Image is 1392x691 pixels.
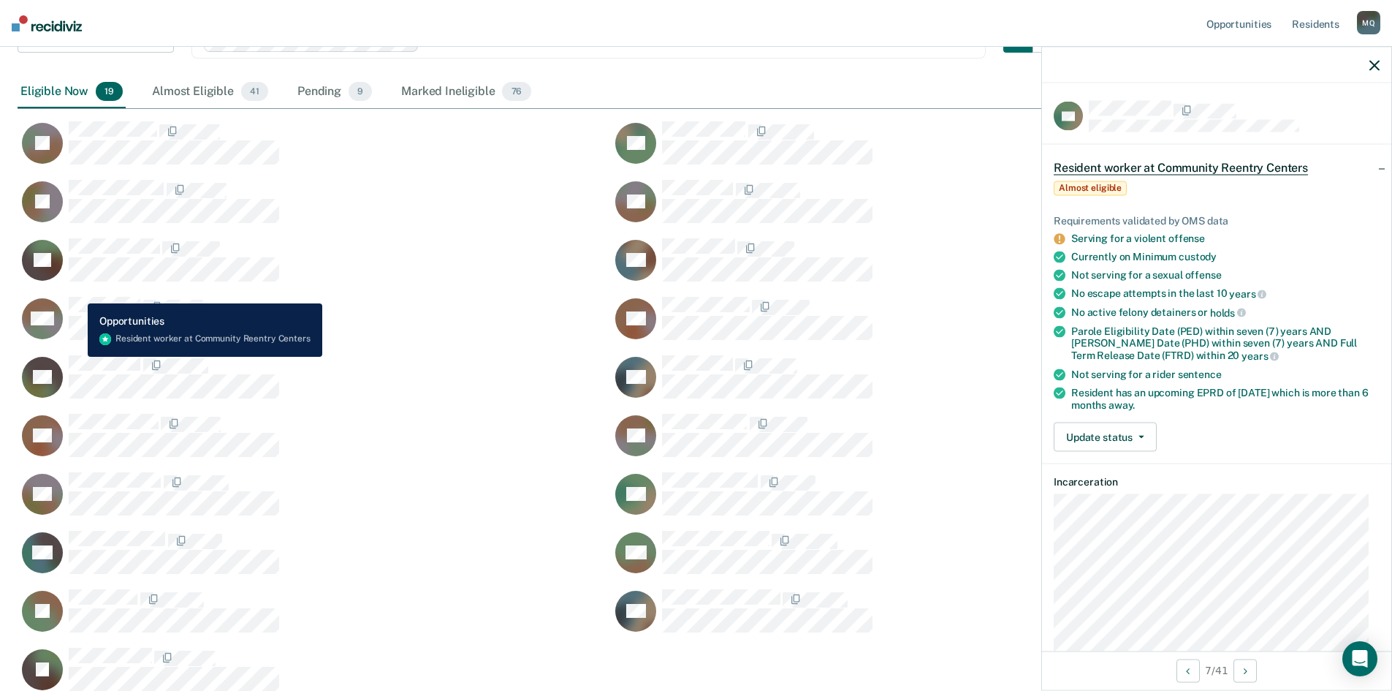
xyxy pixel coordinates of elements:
[1071,386,1380,411] div: Resident has an upcoming EPRD of [DATE] which is more than 6 months
[96,82,123,101] span: 19
[1108,399,1135,410] span: away.
[1054,214,1380,227] div: Requirements validated by OMS data
[18,121,611,179] div: CaseloadOpportunityCell-97898
[611,121,1204,179] div: CaseloadOpportunityCell-126805
[1071,287,1380,301] div: No escape attempts in the last 10
[1071,325,1380,362] div: Parole Eligibility Date (PED) within seven (7) years AND [PERSON_NAME] Date (PHD) within seven (7...
[18,296,611,355] div: CaseloadOpportunityCell-75077
[1071,251,1380,263] div: Currently on Minimum
[398,76,533,108] div: Marked Ineligible
[1357,11,1380,34] div: M Q
[18,589,611,647] div: CaseloadOpportunityCell-151849
[1054,423,1157,452] button: Update status
[1071,306,1380,320] div: No active felony detainers or
[1229,288,1266,300] span: years
[1178,368,1222,380] span: sentence
[1210,306,1246,318] span: holds
[18,472,611,530] div: CaseloadOpportunityCell-128573
[611,355,1204,413] div: CaseloadOpportunityCell-107717
[1042,651,1391,690] div: 7 / 41
[1071,368,1380,380] div: Not serving for a rider
[611,413,1204,472] div: CaseloadOpportunityCell-39641
[1054,181,1127,195] span: Almost eligible
[1185,269,1222,281] span: offense
[18,238,611,296] div: CaseloadOpportunityCell-19804
[611,530,1204,589] div: CaseloadOpportunityCell-108806
[18,530,611,589] div: CaseloadOpportunityCell-29116
[611,296,1204,355] div: CaseloadOpportunityCell-84791
[611,472,1204,530] div: CaseloadOpportunityCell-19123
[18,355,611,413] div: CaseloadOpportunityCell-149074
[1233,659,1257,682] button: Next Opportunity
[18,179,611,238] div: CaseloadOpportunityCell-72509
[1071,233,1380,245] div: Serving for a violent offense
[18,413,611,472] div: CaseloadOpportunityCell-113071
[12,15,82,31] img: Recidiviz
[1054,476,1380,488] dt: Incarceration
[611,589,1204,647] div: CaseloadOpportunityCell-139072
[1176,659,1200,682] button: Previous Opportunity
[294,76,375,108] div: Pending
[502,82,530,101] span: 76
[611,179,1204,238] div: CaseloadOpportunityCell-140790
[1054,160,1308,175] span: Resident worker at Community Reentry Centers
[611,238,1204,296] div: CaseloadOpportunityCell-17799
[1042,144,1391,208] div: Resident worker at Community Reentry CentersAlmost eligible
[1179,251,1217,263] span: custody
[1071,269,1380,282] div: Not serving for a sexual
[349,82,372,101] span: 9
[241,82,268,101] span: 41
[149,76,271,108] div: Almost Eligible
[1241,350,1279,362] span: years
[18,76,126,108] div: Eligible Now
[1342,641,1377,676] div: Open Intercom Messenger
